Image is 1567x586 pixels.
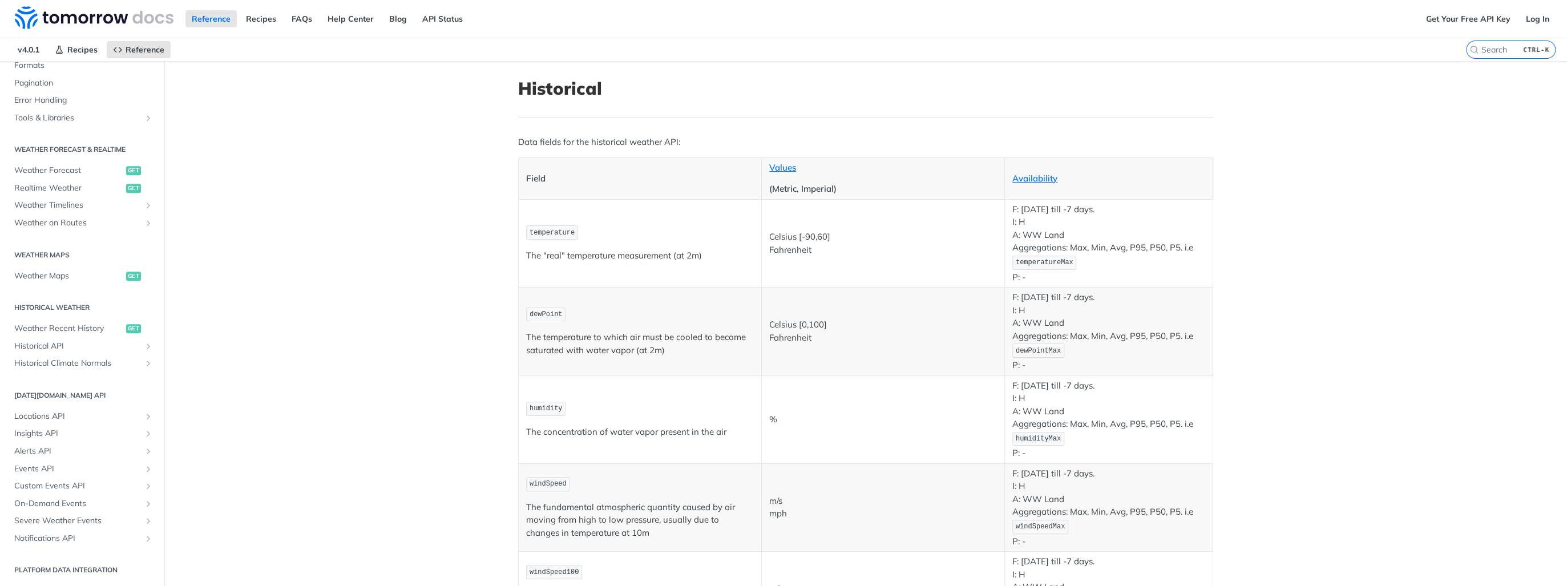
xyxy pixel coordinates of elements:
a: Tools & LibrariesShow subpages for Tools & Libraries [9,110,156,127]
p: The "real" temperature measurement (at 2m) [526,249,754,262]
p: F: [DATE] till -7 days. I: H A: WW Land Aggregations: Max, Min, Avg, P95, P50, P5. i.e P: - [1012,467,1205,548]
button: Show subpages for Historical Climate Normals [144,359,153,368]
a: Events APIShow subpages for Events API [9,460,156,478]
span: Alerts API [14,446,141,457]
a: Alerts APIShow subpages for Alerts API [9,443,156,460]
a: Historical Climate NormalsShow subpages for Historical Climate Normals [9,355,156,372]
svg: Search [1469,45,1479,54]
a: API Status [416,10,469,27]
button: Show subpages for Tools & Libraries [144,114,153,123]
button: Show subpages for Severe Weather Events [144,516,153,526]
span: Formats [14,60,153,71]
button: Show subpages for Notifications API [144,534,153,543]
h2: [DATE][DOMAIN_NAME] API [9,390,156,401]
span: Weather on Routes [14,217,141,229]
a: Weather Mapsget [9,268,156,285]
a: Pagination [9,75,156,92]
a: Recipes [49,41,104,58]
span: Recipes [67,45,98,55]
a: Weather Recent Historyget [9,320,156,337]
a: Historical APIShow subpages for Historical API [9,338,156,355]
span: temperatureMax [1016,258,1073,266]
span: On-Demand Events [14,498,141,510]
span: Historical Climate Normals [14,358,141,369]
span: v4.0.1 [11,41,46,58]
a: Weather Forecastget [9,162,156,179]
button: Show subpages for Custom Events API [144,482,153,491]
span: Events API [14,463,141,475]
span: dewPoint [530,310,563,318]
p: % [769,413,997,426]
a: FAQs [285,10,318,27]
span: Weather Maps [14,270,123,282]
span: get [126,272,141,281]
p: m/s mph [769,495,997,520]
p: F: [DATE] till -7 days. I: H A: WW Land Aggregations: Max, Min, Avg, P95, P50, P5. i.e P: - [1012,203,1205,284]
span: dewPointMax [1016,347,1061,355]
span: windSpeed [530,480,567,488]
a: Insights APIShow subpages for Insights API [9,425,156,442]
a: On-Demand EventsShow subpages for On-Demand Events [9,495,156,512]
span: get [126,324,141,333]
p: Data fields for the historical weather API: [518,136,1213,149]
button: Show subpages for Events API [144,464,153,474]
span: Reference [126,45,164,55]
a: Error Handling [9,92,156,109]
span: Realtime Weather [14,183,123,194]
a: Recipes [240,10,282,27]
p: The temperature to which air must be cooled to become saturated with water vapor (at 2m) [526,331,754,357]
span: get [126,184,141,193]
a: Realtime Weatherget [9,180,156,197]
span: Historical API [14,341,141,352]
a: Reference [185,10,237,27]
a: Blog [383,10,413,27]
p: The concentration of water vapor present in the air [526,426,754,439]
button: Show subpages for Insights API [144,429,153,438]
button: Show subpages for Weather Timelines [144,201,153,210]
a: Weather on RoutesShow subpages for Weather on Routes [9,215,156,232]
p: Celsius [0,100] Fahrenheit [769,318,997,344]
span: get [126,166,141,175]
span: humidityMax [1016,435,1061,443]
p: (Metric, Imperial) [769,183,997,196]
button: Show subpages for Locations API [144,412,153,421]
a: Severe Weather EventsShow subpages for Severe Weather Events [9,512,156,530]
a: Custom Events APIShow subpages for Custom Events API [9,478,156,495]
h1: Historical [518,78,1213,99]
a: Weather TimelinesShow subpages for Weather Timelines [9,197,156,214]
a: Locations APIShow subpages for Locations API [9,408,156,425]
span: Error Handling [14,95,153,106]
h2: Historical Weather [9,302,156,313]
h2: Weather Forecast & realtime [9,144,156,155]
span: Weather Forecast [14,165,123,176]
p: Celsius [-90,60] Fahrenheit [769,231,997,256]
a: Formats [9,57,156,74]
span: windSpeedMax [1016,523,1065,531]
a: Help Center [321,10,380,27]
a: Availability [1012,173,1057,184]
button: Show subpages for Weather on Routes [144,219,153,228]
a: Reference [107,41,171,58]
kbd: CTRL-K [1520,44,1552,55]
span: humidity [530,405,563,413]
span: Custom Events API [14,480,141,492]
p: F: [DATE] till -7 days. I: H A: WW Land Aggregations: Max, Min, Avg, P95, P50, P5. i.e P: - [1012,291,1205,371]
span: Weather Timelines [14,200,141,211]
span: windSpeed100 [530,568,579,576]
span: Pagination [14,78,153,89]
span: Tools & Libraries [14,112,141,124]
span: Weather Recent History [14,323,123,334]
p: F: [DATE] till -7 days. I: H A: WW Land Aggregations: Max, Min, Avg, P95, P50, P5. i.e P: - [1012,379,1205,460]
h2: Platform DATA integration [9,565,156,575]
a: Notifications APIShow subpages for Notifications API [9,530,156,547]
button: Show subpages for Alerts API [144,447,153,456]
span: Insights API [14,428,141,439]
span: Severe Weather Events [14,515,141,527]
a: Log In [1520,10,1556,27]
button: Show subpages for Historical API [144,342,153,351]
span: temperature [530,229,575,237]
span: Locations API [14,411,141,422]
p: The fundamental atmospheric quantity caused by air moving from high to low pressure, usually due ... [526,501,754,540]
img: Tomorrow.io Weather API Docs [15,6,173,29]
p: Field [526,172,754,185]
